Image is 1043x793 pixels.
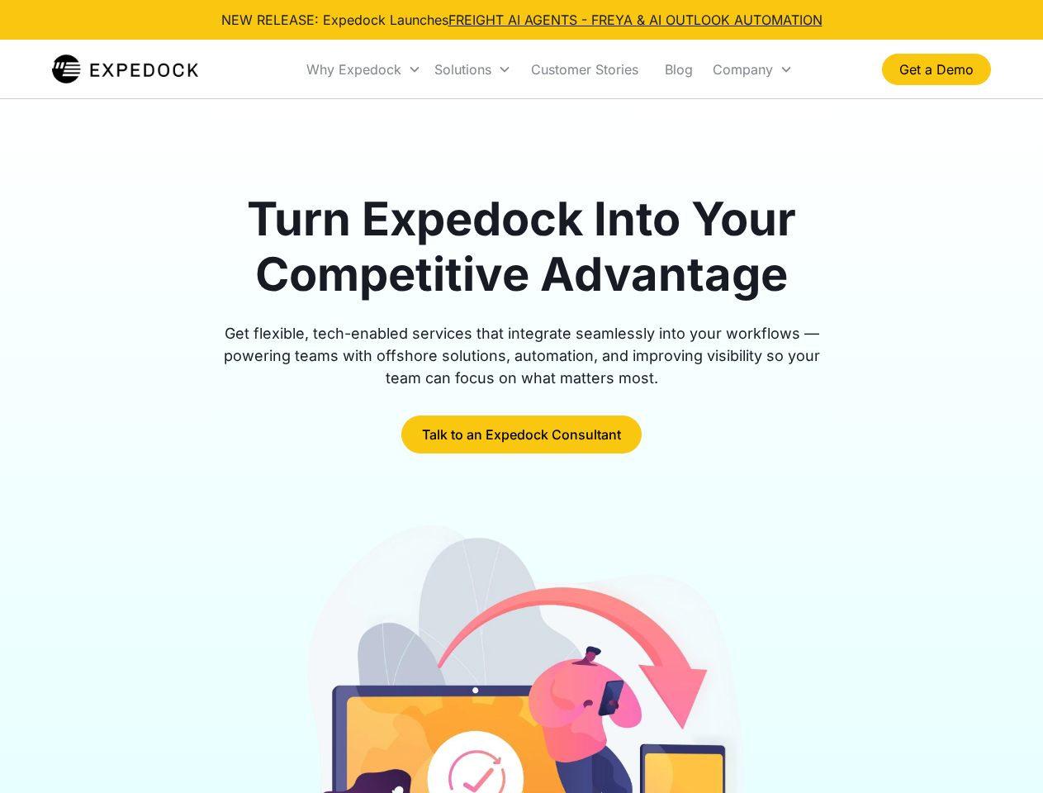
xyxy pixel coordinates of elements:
[882,54,991,85] a: Get a Demo
[448,12,823,28] a: FREIGHT AI AGENTS - FREYA & AI OUTLOOK AUTOMATION
[205,322,839,389] div: Get flexible, tech-enabled services that integrate seamlessly into your workflows — powering team...
[518,41,652,97] a: Customer Stories
[706,41,799,97] div: Company
[401,415,642,453] a: Talk to an Expedock Consultant
[306,61,401,78] div: Why Expedock
[221,10,823,30] div: NEW RELEASE: Expedock Launches
[434,61,491,78] div: Solutions
[205,192,839,302] h1: Turn Expedock Into Your Competitive Advantage
[300,41,428,97] div: Why Expedock
[960,714,1043,793] iframe: Chat Widget
[52,53,198,86] a: home
[652,41,706,97] a: Blog
[52,53,198,86] img: Expedock Logo
[428,41,518,97] div: Solutions
[713,61,773,78] div: Company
